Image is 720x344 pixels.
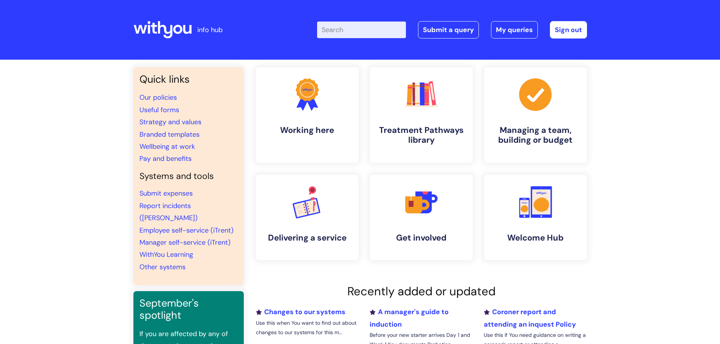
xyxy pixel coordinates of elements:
[256,284,587,298] h2: Recently added or updated
[490,125,581,145] h4: Managing a team, building or budget
[376,233,467,243] h4: Get involved
[139,154,192,163] a: Pay and benefits
[484,175,587,260] a: Welcome Hub
[370,307,449,329] a: A manager's guide to induction
[491,21,538,39] a: My queries
[139,73,238,85] h3: Quick links
[370,67,473,163] a: Treatment Pathways library
[370,175,473,260] a: Get involved
[256,318,359,337] p: Use this when You want to find out about changes to our systems for this m...
[490,233,581,243] h4: Welcome Hub
[418,21,479,39] a: Submit a query
[376,125,467,145] h4: Treatment Pathways library
[139,189,193,198] a: Submit expenses
[139,226,234,235] a: Employee self-service (iTrent)
[256,175,359,260] a: Delivering a service
[139,142,195,151] a: Wellbeing at work
[256,67,359,163] a: Working here
[256,307,345,316] a: Changes to our systems
[139,297,238,322] h3: September's spotlight
[139,250,193,259] a: WithYou Learning
[484,67,587,163] a: Managing a team, building or budget
[139,105,179,114] a: Useful forms
[139,262,186,271] a: Other systems
[484,307,576,329] a: Coroner report and attending an inquest Policy
[262,233,353,243] h4: Delivering a service
[139,93,177,102] a: Our policies
[139,201,198,222] a: Report incidents ([PERSON_NAME])
[317,21,587,39] div: | -
[317,22,406,38] input: Search
[139,171,238,182] h4: Systems and tools
[139,117,201,126] a: Strategy and values
[139,238,231,247] a: Manager self-service (iTrent)
[197,24,223,36] p: info hub
[550,21,587,39] a: Sign out
[262,125,353,135] h4: Working here
[139,130,200,139] a: Branded templates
